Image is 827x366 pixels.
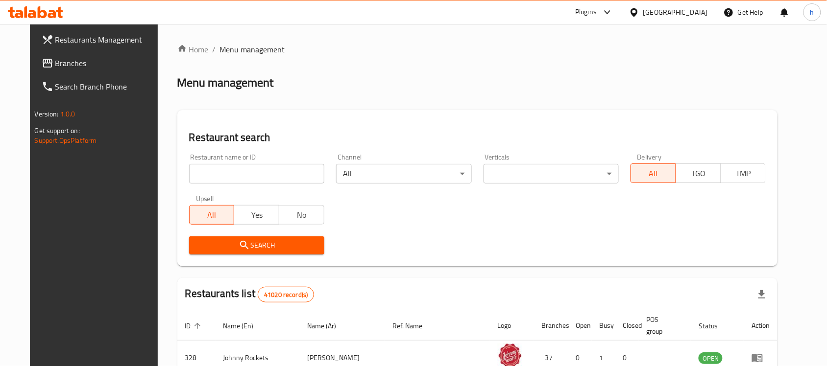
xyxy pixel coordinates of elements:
span: Menu management [220,44,285,55]
span: ID [185,320,204,332]
span: TMP [725,166,762,181]
h2: Restaurant search [189,130,766,145]
nav: breadcrumb [177,44,778,55]
label: Upsell [196,195,214,202]
span: TGO [680,166,717,181]
a: Branches [34,51,168,75]
span: Ref. Name [392,320,435,332]
div: [GEOGRAPHIC_DATA] [643,7,708,18]
button: No [279,205,324,225]
span: Restaurants Management [55,34,160,46]
div: Total records count [258,287,314,302]
span: 1.0.0 [60,108,75,120]
div: ​ [484,164,619,183]
span: All [194,208,231,222]
span: Branches [55,57,160,69]
div: Plugins [575,6,597,18]
th: Branches [534,311,568,341]
button: All [631,163,676,183]
button: TMP [721,163,766,183]
span: Status [699,320,730,332]
h2: Menu management [177,75,274,91]
th: Closed [615,311,639,341]
span: All [635,166,672,181]
div: Menu [752,352,770,364]
span: OPEN [699,353,723,364]
th: Busy [592,311,615,341]
span: Search Branch Phone [55,81,160,92]
input: Search for restaurant name or ID.. [189,164,324,183]
span: Get support on: [35,124,80,137]
th: Open [568,311,592,341]
h2: Restaurants list [185,286,315,302]
a: Restaurants Management [34,28,168,51]
button: All [189,205,235,225]
label: Delivery [637,154,662,160]
button: TGO [676,163,721,183]
th: Logo [490,311,534,341]
span: Name (En) [223,320,267,332]
span: Search [197,239,316,252]
span: No [283,208,320,222]
th: Action [744,311,778,341]
span: Name (Ar) [307,320,349,332]
a: Support.OpsPlatform [35,134,97,147]
li: / [213,44,216,55]
span: 41020 record(s) [258,290,314,299]
div: All [336,164,471,183]
span: POS group [647,314,680,337]
a: Home [177,44,209,55]
a: Search Branch Phone [34,75,168,98]
button: Yes [234,205,279,225]
span: Yes [238,208,275,222]
div: Export file [750,283,774,306]
span: h [810,7,814,18]
button: Search [189,236,324,254]
span: Version: [35,108,59,120]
